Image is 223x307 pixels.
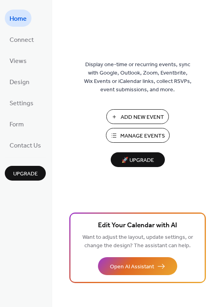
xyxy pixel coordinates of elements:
[5,52,31,69] a: Views
[5,73,34,90] a: Design
[5,115,29,132] a: Form
[5,94,38,111] a: Settings
[10,118,24,131] span: Form
[10,97,33,110] span: Settings
[121,113,164,122] span: Add New Event
[111,152,165,167] button: 🚀 Upgrade
[110,263,154,271] span: Open AI Assistant
[10,76,29,89] span: Design
[10,34,34,46] span: Connect
[10,13,27,25] span: Home
[10,140,41,152] span: Contact Us
[106,109,169,124] button: Add New Event
[120,132,165,140] span: Manage Events
[106,128,170,143] button: Manage Events
[13,170,38,178] span: Upgrade
[10,55,27,67] span: Views
[5,136,46,153] a: Contact Us
[5,166,46,181] button: Upgrade
[82,232,193,251] span: Want to adjust the layout, update settings, or change the design? The assistant can help.
[98,257,177,275] button: Open AI Assistant
[5,31,39,48] a: Connect
[5,10,31,27] a: Home
[84,61,192,94] span: Display one-time or recurring events, sync with Google, Outlook, Zoom, Eventbrite, Wix Events or ...
[115,155,160,166] span: 🚀 Upgrade
[98,220,177,231] span: Edit Your Calendar with AI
